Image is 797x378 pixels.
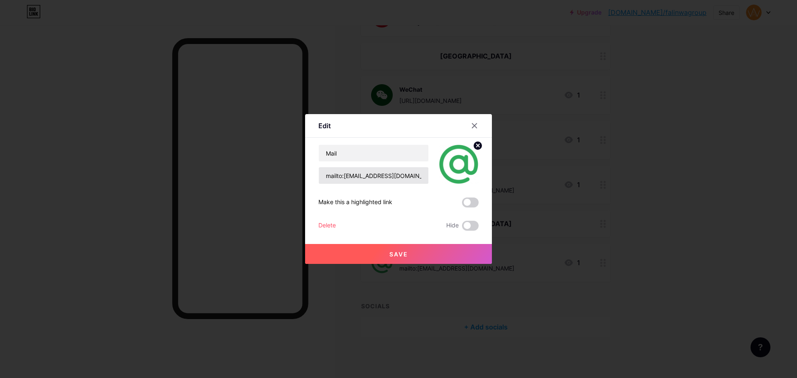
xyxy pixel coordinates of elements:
[318,221,336,231] div: Delete
[319,167,428,184] input: URL
[318,198,392,207] div: Make this a highlighted link
[439,144,479,184] img: link_thumbnail
[305,244,492,264] button: Save
[389,251,408,258] span: Save
[319,145,428,161] input: Title
[446,221,459,231] span: Hide
[318,121,331,131] div: Edit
